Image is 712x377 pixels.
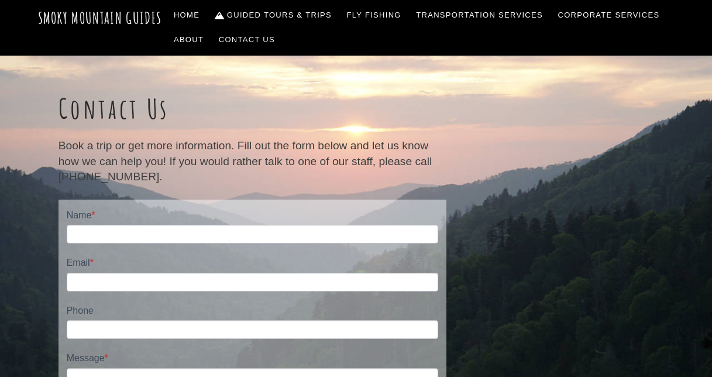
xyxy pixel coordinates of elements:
[67,208,438,225] label: Name
[38,8,162,28] a: Smoky Mountain Guides
[214,28,280,52] a: Contact Us
[169,28,208,52] a: About
[59,92,446,125] h1: Contact Us
[67,351,438,368] label: Message
[169,3,204,28] a: Home
[67,255,438,272] label: Email
[59,138,446,184] p: Book a trip or get more information. Fill out the form below and let us know how we can help you!...
[67,303,438,320] label: Phone
[342,3,406,28] a: Fly Fishing
[553,3,665,28] a: Corporate Services
[411,3,547,28] a: Transportation Services
[210,3,336,28] a: Guided Tours & Trips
